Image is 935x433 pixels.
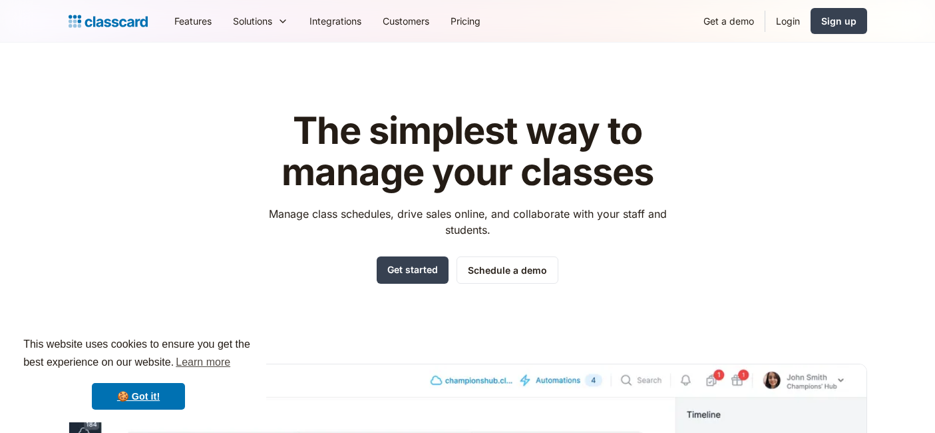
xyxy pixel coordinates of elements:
a: home [69,12,148,31]
div: cookieconsent [11,324,266,422]
a: learn more about cookies [174,352,232,372]
div: Solutions [233,14,272,28]
a: Get a demo [693,6,765,36]
div: Sign up [821,14,856,28]
a: Customers [372,6,440,36]
a: Get started [377,256,449,284]
div: Solutions [222,6,299,36]
a: Features [164,6,222,36]
a: Integrations [299,6,372,36]
a: Pricing [440,6,491,36]
span: This website uses cookies to ensure you get the best experience on our website. [23,336,254,372]
a: Schedule a demo [457,256,558,284]
h1: The simplest way to manage your classes [256,111,679,193]
a: Login [765,6,811,36]
a: dismiss cookie message [92,383,185,410]
p: Manage class schedules, drive sales online, and collaborate with your staff and students. [256,206,679,238]
a: Sign up [811,8,867,34]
